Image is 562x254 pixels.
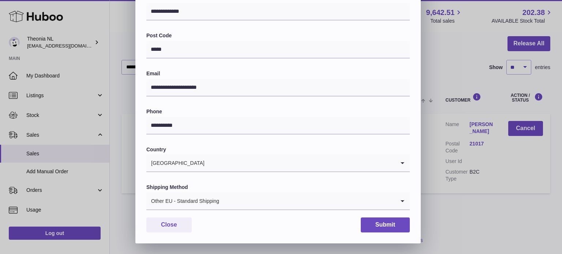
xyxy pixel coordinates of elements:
span: [GEOGRAPHIC_DATA] [146,155,205,171]
label: Shipping Method [146,184,410,191]
label: Post Code [146,32,410,39]
button: Submit [361,217,410,232]
input: Search for option [205,155,395,171]
span: Other EU - Standard Shipping [146,193,220,209]
div: Search for option [146,193,410,210]
label: Phone [146,108,410,115]
div: Search for option [146,155,410,172]
label: Country [146,146,410,153]
input: Search for option [220,193,395,209]
label: Email [146,70,410,77]
button: Close [146,217,192,232]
